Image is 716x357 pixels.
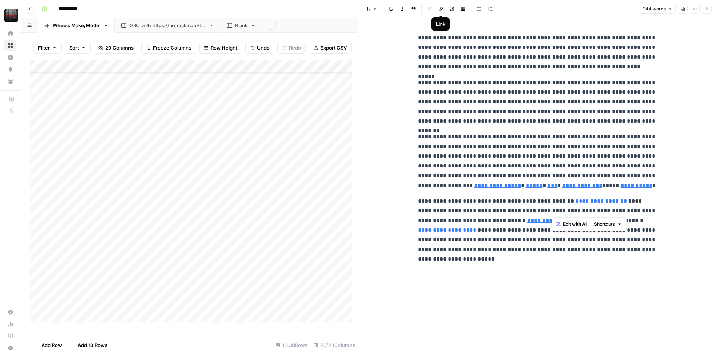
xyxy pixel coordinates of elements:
span: Export CSV [320,44,347,51]
button: Filter [33,42,62,54]
a: GSC with [URL][DOMAIN_NAME] [115,18,220,33]
a: Settings [4,306,16,318]
button: 20 Columns [94,42,138,54]
a: Home [4,28,16,40]
span: Row Height [211,44,238,51]
a: Learning Hub [4,330,16,342]
span: Sort [69,44,79,51]
button: Help + Support [4,342,16,354]
button: Add Row [30,339,66,351]
div: 20/20 Columns [311,339,358,351]
button: Sort [65,42,91,54]
span: 244 words [643,6,666,12]
span: Freeze Columns [153,44,191,51]
button: Freeze Columns [141,42,196,54]
div: Link [436,20,445,28]
a: Insights [4,51,16,63]
a: Wheels Make/Model [38,18,115,33]
button: Undo [245,42,274,54]
button: Row Height [199,42,242,54]
a: Opportunities [4,63,16,75]
span: Add 10 Rows [78,341,107,349]
button: Add 10 Rows [66,339,112,351]
a: Browse [4,40,16,51]
button: Shortcuts [591,219,625,229]
button: Redo [277,42,306,54]
button: Export CSV [309,42,352,54]
button: Edit with AI [553,219,590,229]
a: Your Data [4,75,16,87]
a: Usage [4,318,16,330]
span: Shortcuts [594,221,615,228]
span: Edit with AI [563,221,587,228]
a: Blank [220,18,262,33]
button: 244 words [640,4,676,14]
span: Redo [289,44,301,51]
button: Workspace: Tire Rack [4,6,16,25]
img: Tire Rack Logo [4,9,18,22]
span: Add Row [41,341,62,349]
div: Blank [235,22,248,29]
span: Undo [257,44,270,51]
span: Filter [38,44,50,51]
div: Wheels Make/Model [53,22,100,29]
div: GSC with [URL][DOMAIN_NAME] [129,22,206,29]
span: 20 Columns [105,44,134,51]
div: 1,439 Rows [273,339,311,351]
